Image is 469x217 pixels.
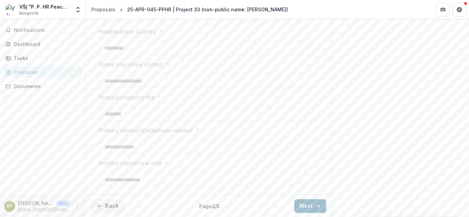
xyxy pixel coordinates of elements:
[99,60,163,69] p: Name of primary contact
[14,83,77,90] div: Documents
[3,38,83,50] a: Dashboard
[18,200,54,207] p: [PERSON_NAME]
[3,25,83,36] button: Notifications
[453,3,466,16] button: Get Help
[5,4,16,15] img: VŠĮ "P. P. HR Peace. Progress. Human Rights."
[19,3,70,10] div: VŠĮ "P. P. HR Peace. Progress. Human Rights."
[89,4,118,14] a: Proposals
[56,200,70,206] p: User
[73,202,81,210] button: More
[73,3,83,16] button: Open entity switcher
[14,55,77,62] div: Tasks
[14,40,77,48] div: Dashboard
[127,6,288,13] div: 25-APR-045-PPHR | Project 33 (non-public name: [PERSON_NAME])
[3,67,83,78] a: Proposals
[99,159,162,167] p: Primary contact's e-mail
[294,199,326,213] button: Next
[99,27,156,36] p: Headquarters Country
[99,126,193,134] p: Primary contact's telephone number
[18,207,70,213] p: [EMAIL_ADDRESS][DOMAIN_NAME]
[3,81,83,92] a: Documents
[199,203,220,210] p: Page 2 / 5
[436,3,450,16] button: Partners
[91,199,124,213] button: Back
[7,204,12,208] div: Elena Kotenochkina
[14,69,77,76] div: Proposals
[99,93,155,101] p: Primary contact's title
[14,27,80,33] span: Notifications
[3,52,83,64] a: Tasks
[91,6,115,13] div: Proposals
[19,10,38,16] span: Nonprofit
[89,4,291,14] nav: breadcrumb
